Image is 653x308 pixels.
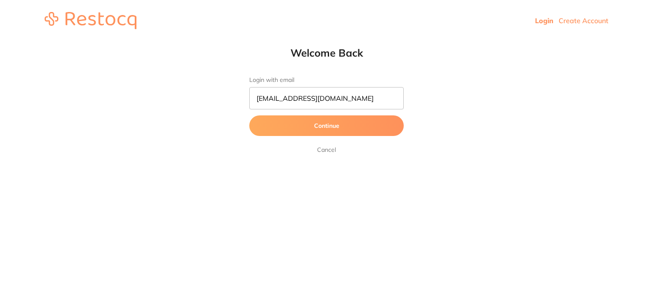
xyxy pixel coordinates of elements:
[535,16,553,25] a: Login
[45,12,136,29] img: restocq_logo.svg
[232,46,421,59] h1: Welcome Back
[315,145,338,155] a: Cancel
[559,16,608,25] a: Create Account
[249,115,404,136] button: Continue
[249,76,404,84] label: Login with email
